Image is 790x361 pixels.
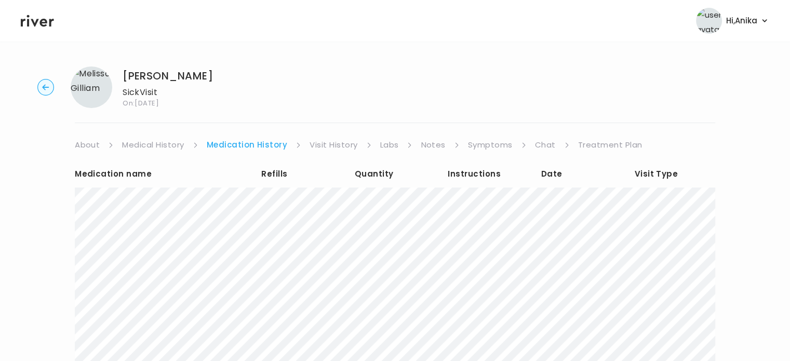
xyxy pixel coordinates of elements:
a: Symptoms [468,138,513,152]
a: Treatment Plan [578,138,642,152]
span: On: [DATE] [123,100,213,106]
a: Chat [535,138,556,152]
a: Medical History [122,138,184,152]
a: About [75,138,100,152]
a: Labs [380,138,399,152]
div: Quantity [355,167,436,181]
a: Visit History [310,138,357,152]
button: user avatarHi,Anika [696,8,769,34]
img: Melissa Gilliam [71,66,112,108]
div: Date [541,167,622,181]
p: Sick Visit [123,85,213,100]
div: Medication name [75,167,249,181]
div: Instructions [448,167,529,181]
a: Medication History [207,138,288,152]
h1: [PERSON_NAME] [123,69,213,83]
div: Visit Type [634,167,715,181]
a: Notes [421,138,445,152]
img: user avatar [696,8,722,34]
div: Refills [261,167,342,181]
span: Hi, Anika [726,14,757,28]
